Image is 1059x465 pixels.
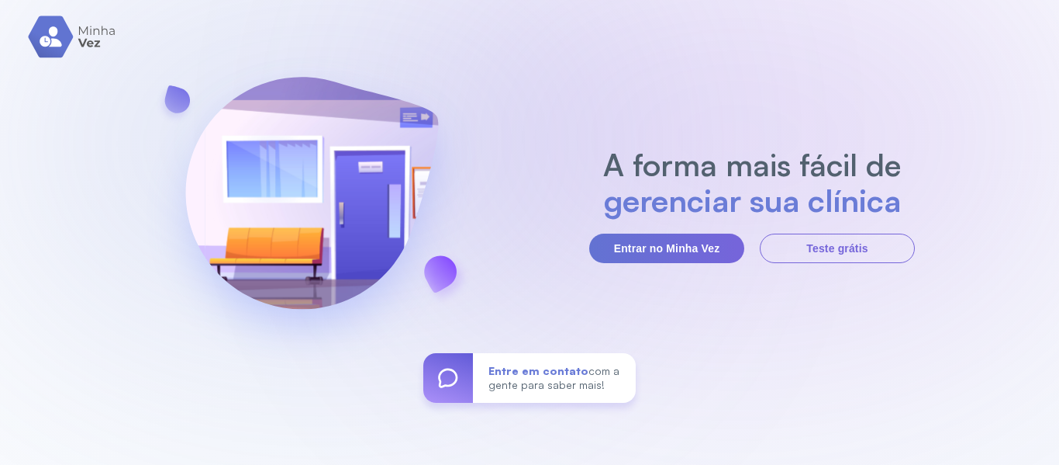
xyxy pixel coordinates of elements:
a: Entre em contatocom a gente para saber mais! [423,353,636,403]
div: com a gente para saber mais! [473,353,636,403]
button: Entrar no Minha Vez [589,234,744,263]
h2: A forma mais fácil de [595,147,909,182]
span: Entre em contato [488,364,588,377]
h2: gerenciar sua clínica [595,182,909,218]
img: banner-login.svg [144,36,479,373]
button: Teste grátis [760,234,915,263]
img: logo.svg [28,16,117,58]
